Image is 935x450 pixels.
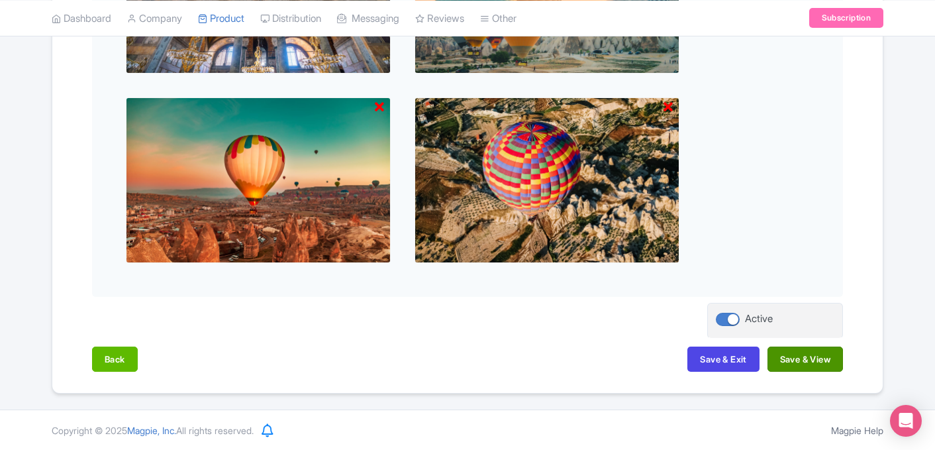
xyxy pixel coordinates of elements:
div: Active [745,311,773,327]
img: tlal9pu4iofoowdyc07j.jpg [415,97,679,263]
span: Magpie, Inc. [127,425,176,436]
div: Open Intercom Messenger [890,405,922,437]
div: Copyright © 2025 All rights reserved. [44,423,262,437]
button: Save & Exit [687,347,759,372]
img: qt5qecnrvijexb0vvwot.jpg [126,97,391,263]
button: Save & View [767,347,843,372]
button: Back [92,347,138,372]
a: Subscription [809,8,883,28]
a: Magpie Help [831,425,883,436]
